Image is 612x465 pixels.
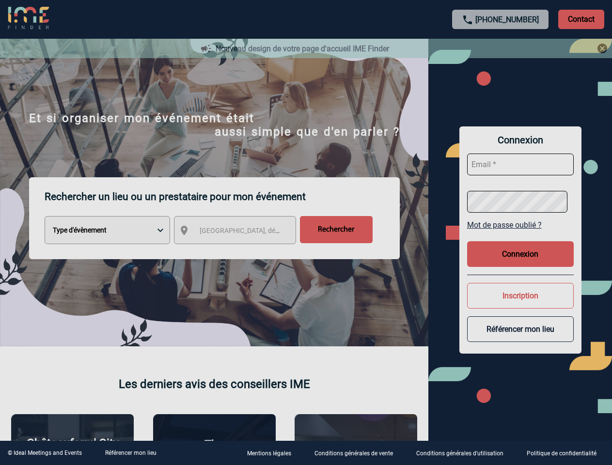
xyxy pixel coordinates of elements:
a: Politique de confidentialité [519,449,612,458]
p: Conditions générales de vente [314,450,393,457]
a: Conditions générales d'utilisation [408,449,519,458]
div: © Ideal Meetings and Events [8,449,82,456]
a: Référencer mon lieu [105,449,157,456]
p: Conditions générales d'utilisation [416,450,503,457]
p: Mentions légales [247,450,291,457]
a: Mentions légales [239,449,307,458]
p: Politique de confidentialité [527,450,596,457]
a: Conditions générales de vente [307,449,408,458]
